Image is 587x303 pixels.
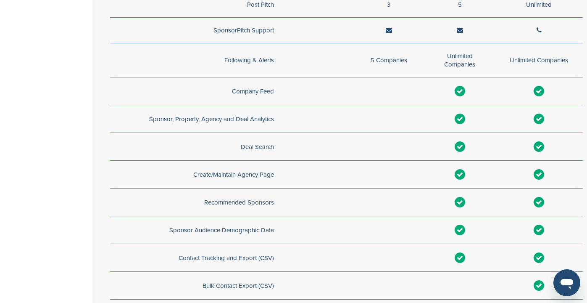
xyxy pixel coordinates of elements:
td: Unlimited Companies [495,43,583,77]
td: Sponsor Audience Demographic Data [110,216,282,244]
td: Create/Maintain Agency Page [110,161,282,189]
iframe: Button to launch messaging window [553,269,580,296]
td: Sponsor, Property, Agency and Deal Analytics [110,105,282,133]
td: Unlimited Companies [424,43,495,77]
td: Following & Alerts [110,43,282,77]
td: Recommended Sponsors [110,189,282,216]
td: SponsorPitch Support [110,18,282,43]
td: Deal Search [110,133,282,161]
td: Contact Tracking and Export (CSV) [110,244,282,272]
td: 5 Companies [353,43,424,77]
td: Company Feed [110,77,282,105]
td: Bulk Contact Export (CSV) [110,272,282,300]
